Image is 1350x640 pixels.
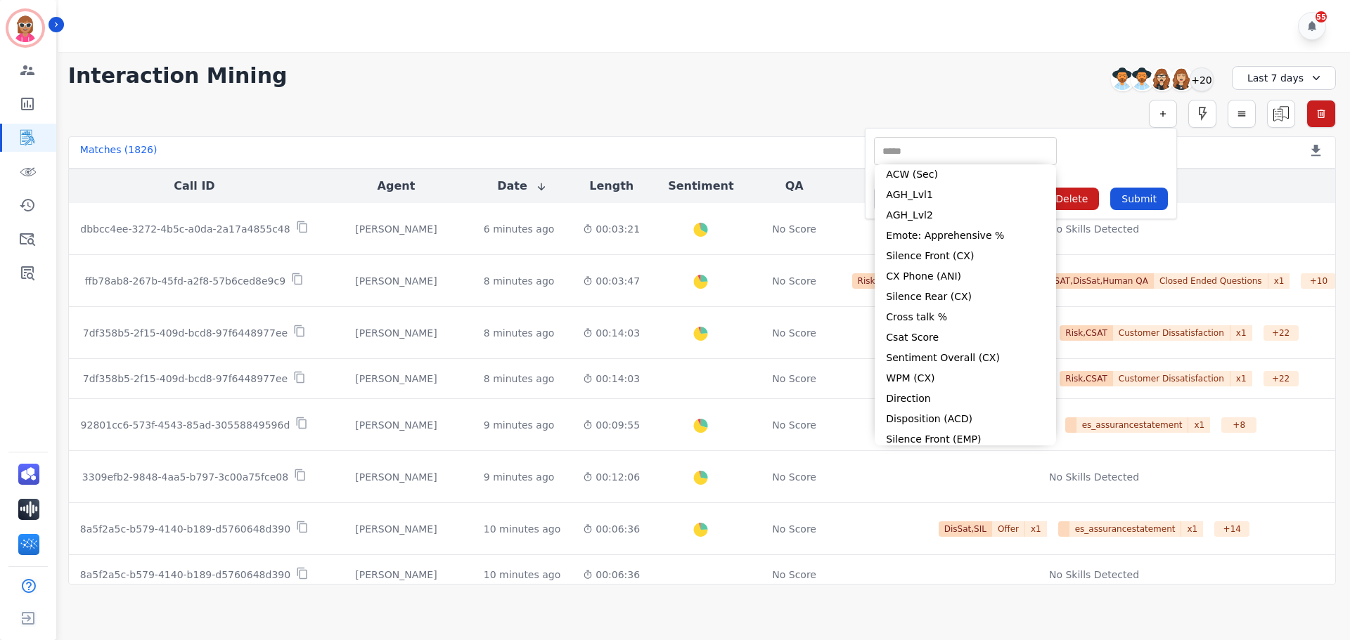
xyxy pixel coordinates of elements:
[83,326,288,340] p: 7df358b5-2f15-409d-bcd8-97f6448977ee
[875,429,1056,450] li: Silence Front (EMP)
[484,418,555,432] div: 9 minutes ago
[1049,222,1139,236] div: No Skills Detected
[875,348,1056,368] li: Sentiment Overall (CX)
[875,368,1056,388] li: WPM (CX)
[1113,325,1230,341] span: Customer Dissatisfaction
[81,418,290,432] p: 92801cc6-573f-4543-85ad-30558849596d
[68,63,288,89] h1: Interaction Mining
[1268,273,1290,289] span: x 1
[939,521,992,537] span: DisSat,SIL
[772,418,816,432] div: No Score
[992,521,1025,537] span: Offer
[85,274,285,288] p: ffb78ab8-267b-45fd-a2f8-57b6ced8e9c9
[1069,521,1182,537] span: es_assurancestatement
[589,178,634,195] button: Length
[331,470,461,484] div: [PERSON_NAME]
[1316,11,1327,22] div: 55
[80,522,290,536] p: 8a5f2a5c-b579-4140-b189-d5760648d390
[80,222,290,236] p: dbbcc4ee-3272-4b5c-a0da-2a17a4855c48
[331,372,461,386] div: [PERSON_NAME]
[875,327,1056,348] li: Csat Score
[583,372,640,386] div: 00:14:03
[583,326,640,340] div: 00:14:03
[875,409,1056,429] li: Disposition (ACD)
[772,470,816,484] div: No Score
[331,568,461,582] div: [PERSON_NAME]
[583,274,640,288] div: 00:03:47
[772,568,816,582] div: No Score
[1154,273,1268,289] span: Closed Ended Questions
[174,178,214,195] button: Call ID
[83,372,288,386] p: 7df358b5-2f15-409d-bcd8-97f6448977ee
[772,372,816,386] div: No Score
[331,222,461,236] div: [PERSON_NAME]
[484,470,555,484] div: 9 minutes ago
[484,522,560,536] div: 10 minutes ago
[80,143,157,162] div: Matches ( 1826 )
[1232,66,1336,90] div: Last 7 days
[772,326,816,340] div: No Score
[1214,521,1249,537] div: + 14
[331,522,461,536] div: [PERSON_NAME]
[1110,188,1168,210] button: Submit
[1049,470,1139,484] div: No Skills Detected
[785,178,804,195] button: QA
[1188,417,1210,433] span: x 1
[1025,521,1047,537] span: x 1
[484,372,555,386] div: 8 minutes ago
[1113,371,1230,386] span: Customer Dissatisfaction
[378,178,416,195] button: Agent
[875,307,1056,327] li: Cross talk %
[875,205,1056,226] li: AGH_Lvl2
[1060,371,1113,386] span: Risk,CSAT
[331,326,461,340] div: [PERSON_NAME]
[497,178,547,195] button: Date
[583,222,640,236] div: 00:03:21
[331,274,461,288] div: [PERSON_NAME]
[772,522,816,536] div: No Score
[1264,325,1299,341] div: + 22
[484,222,555,236] div: 6 minutes ago
[875,164,1056,185] li: ACW (Sec)
[1230,371,1252,386] span: x 1
[1301,273,1336,289] div: + 10
[484,568,560,582] div: 10 minutes ago
[583,470,640,484] div: 00:12:06
[1230,325,1252,341] span: x 1
[1044,188,1099,210] button: Delete
[772,222,816,236] div: No Score
[668,178,733,195] button: Sentiment
[875,287,1056,307] li: Silence Rear (CX)
[583,522,640,536] div: 00:06:36
[583,418,640,432] div: 00:09:55
[772,274,816,288] div: No Score
[484,274,555,288] div: 8 minutes ago
[1003,273,1154,289] span: CX,Proxy CSAT,DisSat,Human QA
[1060,325,1113,341] span: Risk,CSAT
[875,246,1056,266] li: Silence Front (CX)
[1076,417,1189,433] span: es_assurancestatement
[1049,568,1139,582] div: No Skills Detected
[1264,371,1299,386] div: + 22
[80,568,290,582] p: 8a5f2a5c-b579-4140-b189-d5760648d390
[1190,67,1214,91] div: +20
[1221,417,1256,433] div: + 8
[877,144,1053,159] ul: selected options
[875,226,1056,246] li: Emote: Apprehensive %
[8,11,42,45] img: Bordered avatar
[484,326,555,340] div: 8 minutes ago
[875,388,1056,409] li: Direction
[583,568,640,582] div: 00:06:36
[852,273,906,289] span: Risk,CSAT
[331,418,461,432] div: [PERSON_NAME]
[875,185,1056,205] li: AGH_Lvl1
[82,470,288,484] p: 3309efb2-9848-4aa5-b797-3c00a75fce08
[1181,521,1203,537] span: x 1
[875,266,1056,287] li: CX Phone (ANI)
